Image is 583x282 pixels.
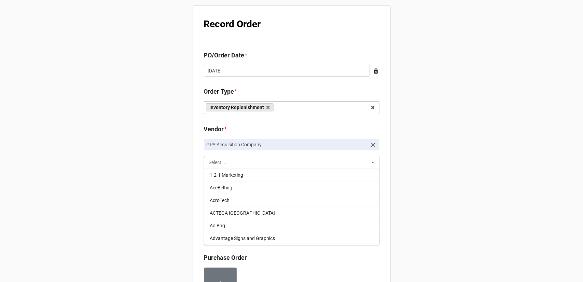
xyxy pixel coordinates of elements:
span: AcroTech [210,198,230,203]
span: Ad Bag [210,223,225,228]
span: 1-2-1 Marketing [210,172,243,178]
span: AceBelting [210,185,232,190]
b: Record Order [204,18,261,30]
input: Date [204,65,370,77]
span: Advantage Signs and Graphics [210,236,275,241]
a: Inventory Replenishment [206,103,274,111]
label: Order Type [204,87,234,96]
label: Purchase Order [204,253,247,263]
label: Vendor [204,124,224,134]
p: GPA Acquisition Company [207,141,367,148]
span: ACTEGA [GEOGRAPHIC_DATA] [210,210,275,216]
label: PO/Order Date [204,51,245,60]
